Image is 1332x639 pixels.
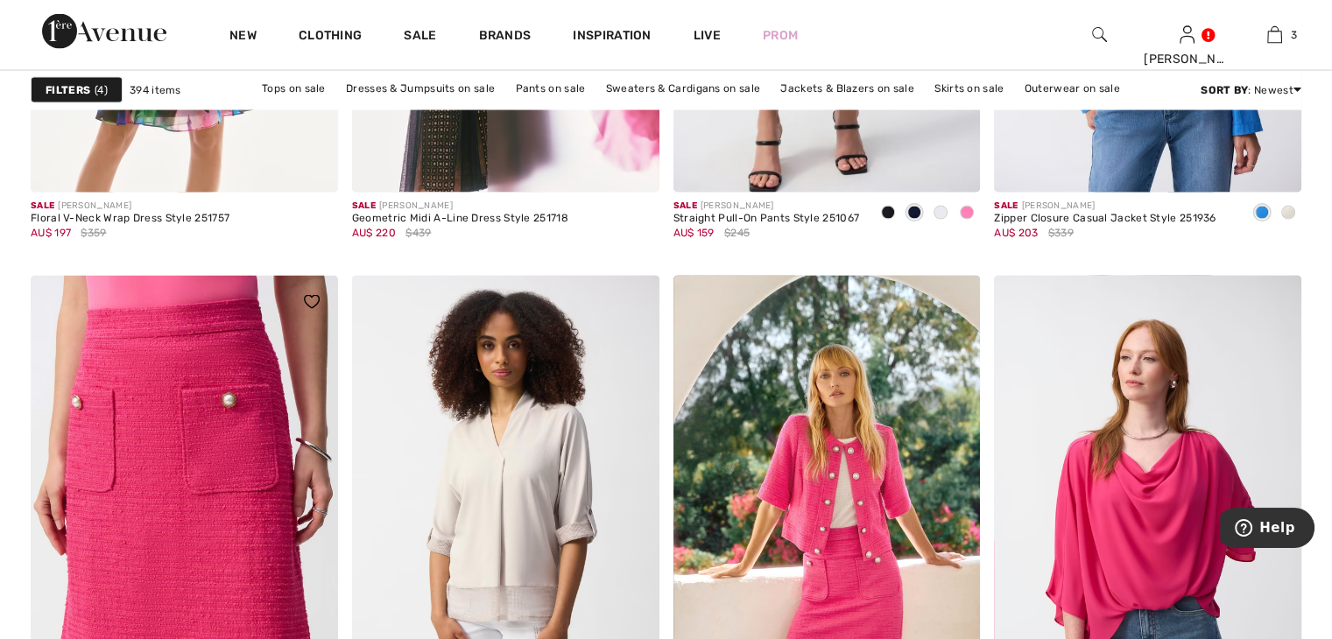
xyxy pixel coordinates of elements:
img: search the website [1092,25,1107,46]
span: $359 [81,225,106,241]
img: heart_black_full.svg [304,295,320,309]
span: Sale [352,200,376,211]
div: Black [875,200,901,228]
a: Jackets & Blazers on sale [772,77,923,100]
span: Sale [994,200,1018,211]
span: 394 items [130,82,181,98]
div: Geometric Midi A-Line Dress Style 251718 [352,213,568,225]
a: Skirts on sale [926,77,1012,100]
a: Prom [763,26,798,45]
span: $439 [405,225,431,241]
span: $245 [724,225,750,241]
div: [PERSON_NAME] [31,200,229,213]
a: Pants on sale [506,77,594,100]
div: [PERSON_NAME] [352,200,568,213]
img: 1ère Avenue [42,14,166,49]
span: $339 [1048,225,1074,241]
span: AU$ 220 [352,227,396,239]
div: Midnight Blue [901,200,927,228]
img: My Info [1180,25,1195,46]
a: Tops on sale [253,77,335,100]
span: Sale [673,200,697,211]
span: AU$ 197 [31,227,71,239]
div: Zipper Closure Casual Jacket Style 251936 [994,213,1216,225]
a: Live [694,26,721,45]
span: Sale [31,200,54,211]
span: AU$ 203 [994,227,1038,239]
iframe: Opens a widget where you can find more information [1220,508,1314,551]
div: : Newest [1201,82,1301,98]
a: Sign In [1180,26,1195,43]
strong: Filters [46,82,90,98]
a: Brands [479,28,532,46]
div: [PERSON_NAME] [994,200,1216,213]
div: Bubble gum [954,200,980,228]
div: Straight Pull-On Pants Style 251067 [673,213,860,225]
span: Inspiration [573,28,651,46]
a: Dresses & Jumpsuits on sale [337,77,504,100]
div: Off White [927,200,954,228]
strong: Sort By [1201,84,1248,96]
div: Moonstone [1275,200,1301,228]
div: [PERSON_NAME] [673,200,860,213]
a: New [229,28,257,46]
span: 3 [1291,27,1297,43]
img: My Bag [1267,25,1282,46]
a: Outerwear on sale [1016,77,1129,100]
a: Sweaters & Cardigans on sale [597,77,769,100]
a: Clothing [299,28,362,46]
div: Coastal blue [1249,200,1275,228]
div: [PERSON_NAME] [1144,50,1230,68]
span: AU$ 159 [673,227,715,239]
a: 3 [1231,25,1317,46]
span: 4 [95,82,108,98]
div: Floral V-Neck Wrap Dress Style 251757 [31,213,229,225]
a: Sale [404,28,436,46]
